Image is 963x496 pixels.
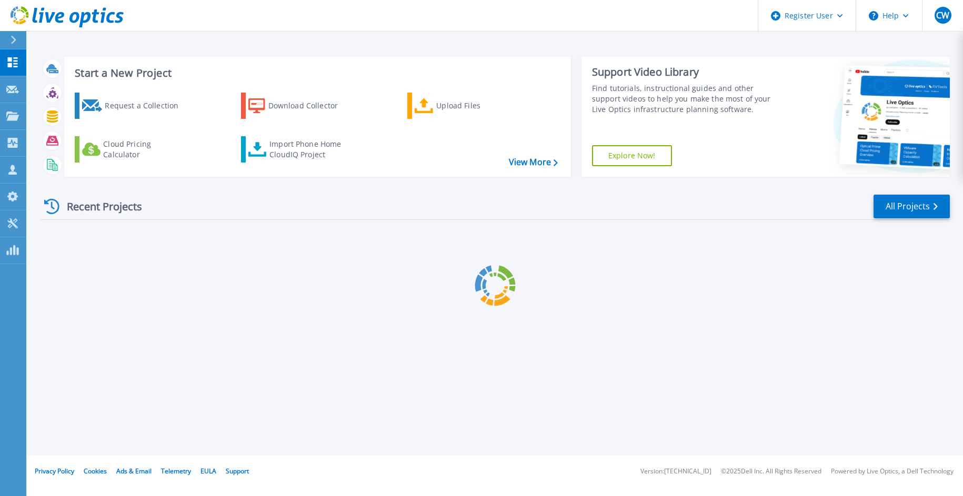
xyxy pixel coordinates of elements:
div: Recent Projects [41,194,156,219]
a: Cookies [84,467,107,475]
a: All Projects [874,195,950,218]
a: Download Collector [241,93,358,119]
a: EULA [200,467,216,475]
a: Explore Now! [592,145,672,166]
div: Cloud Pricing Calculator [103,139,187,160]
div: Request a Collection [105,95,189,116]
li: © 2025 Dell Inc. All Rights Reserved [721,468,821,475]
div: Support Video Library [592,65,779,79]
li: Version: [TECHNICAL_ID] [640,468,711,475]
div: Download Collector [268,95,353,116]
div: Upload Files [436,95,520,116]
a: Telemetry [161,467,191,475]
div: Find tutorials, instructional guides and other support videos to help you make the most of your L... [592,83,779,115]
a: Support [226,467,249,475]
a: Cloud Pricing Calculator [75,136,192,163]
a: Ads & Email [116,467,152,475]
a: View More [509,157,558,167]
li: Powered by Live Optics, a Dell Technology [831,468,954,475]
a: Privacy Policy [35,467,74,475]
h3: Start a New Project [75,67,557,79]
a: Request a Collection [75,93,192,119]
div: Import Phone Home CloudIQ Project [269,139,352,160]
a: Upload Files [407,93,525,119]
span: CW [936,11,949,19]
